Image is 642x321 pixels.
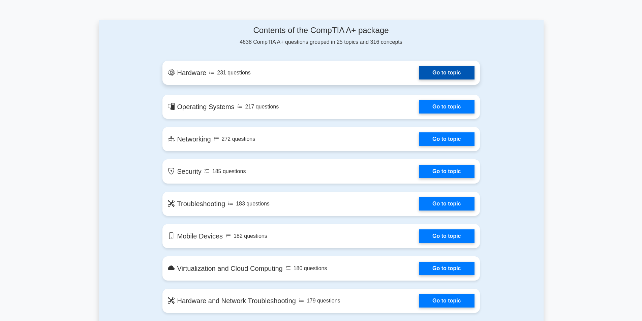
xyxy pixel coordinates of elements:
[419,100,474,114] a: Go to topic
[419,66,474,79] a: Go to topic
[162,26,480,46] div: 4638 CompTIA A+ questions grouped in 25 topics and 316 concepts
[419,132,474,146] a: Go to topic
[419,229,474,243] a: Go to topic
[419,262,474,275] a: Go to topic
[419,165,474,178] a: Go to topic
[419,294,474,308] a: Go to topic
[419,197,474,211] a: Go to topic
[162,26,480,35] h4: Contents of the CompTIA A+ package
